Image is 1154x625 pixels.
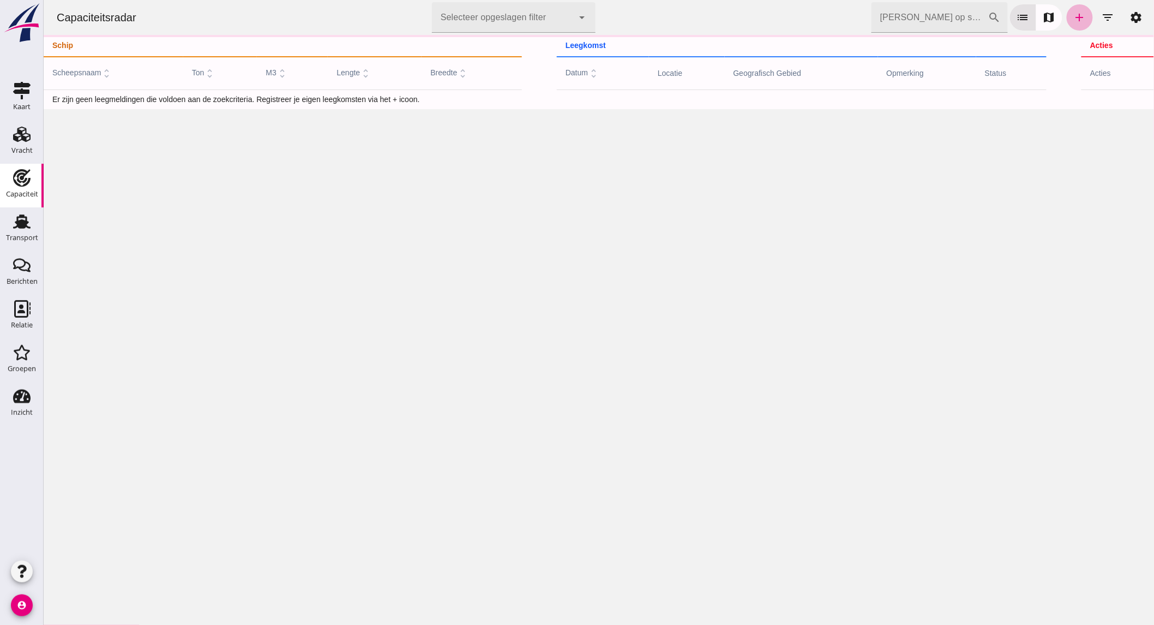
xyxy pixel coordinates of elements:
[945,11,958,24] i: search
[222,68,244,77] span: m3
[7,278,38,285] div: Berichten
[1030,11,1043,24] i: add
[9,68,69,77] span: scheepsnaam
[681,57,834,90] th: geografisch gebied
[293,68,328,77] span: lengte
[4,10,101,25] div: Capaciteitsradar
[1038,35,1110,57] th: acties
[387,68,425,77] span: breedte
[933,57,1003,90] th: status
[605,57,681,90] th: locatie
[11,594,33,616] i: account_circle
[544,68,556,79] i: unfold_more
[316,68,328,79] i: unfold_more
[532,11,545,24] i: arrow_drop_down
[999,11,1012,24] i: map
[513,35,1003,57] th: leegkomst
[414,68,425,79] i: unfold_more
[973,11,986,24] i: list
[13,103,31,110] div: Kaart
[834,57,933,90] th: opmerking
[148,68,172,77] span: ton
[6,191,38,198] div: Capaciteit
[6,234,38,241] div: Transport
[233,68,244,79] i: unfold_more
[11,147,33,154] div: Vracht
[522,68,556,77] span: datum
[11,409,33,416] div: Inzicht
[2,3,41,43] img: logo-small.a267ee39.svg
[1086,11,1099,24] i: settings
[58,68,69,79] i: unfold_more
[1058,11,1071,24] i: filter_list
[11,322,33,329] div: Relatie
[1038,57,1110,90] th: acties
[160,68,172,79] i: unfold_more
[8,365,36,372] div: Groepen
